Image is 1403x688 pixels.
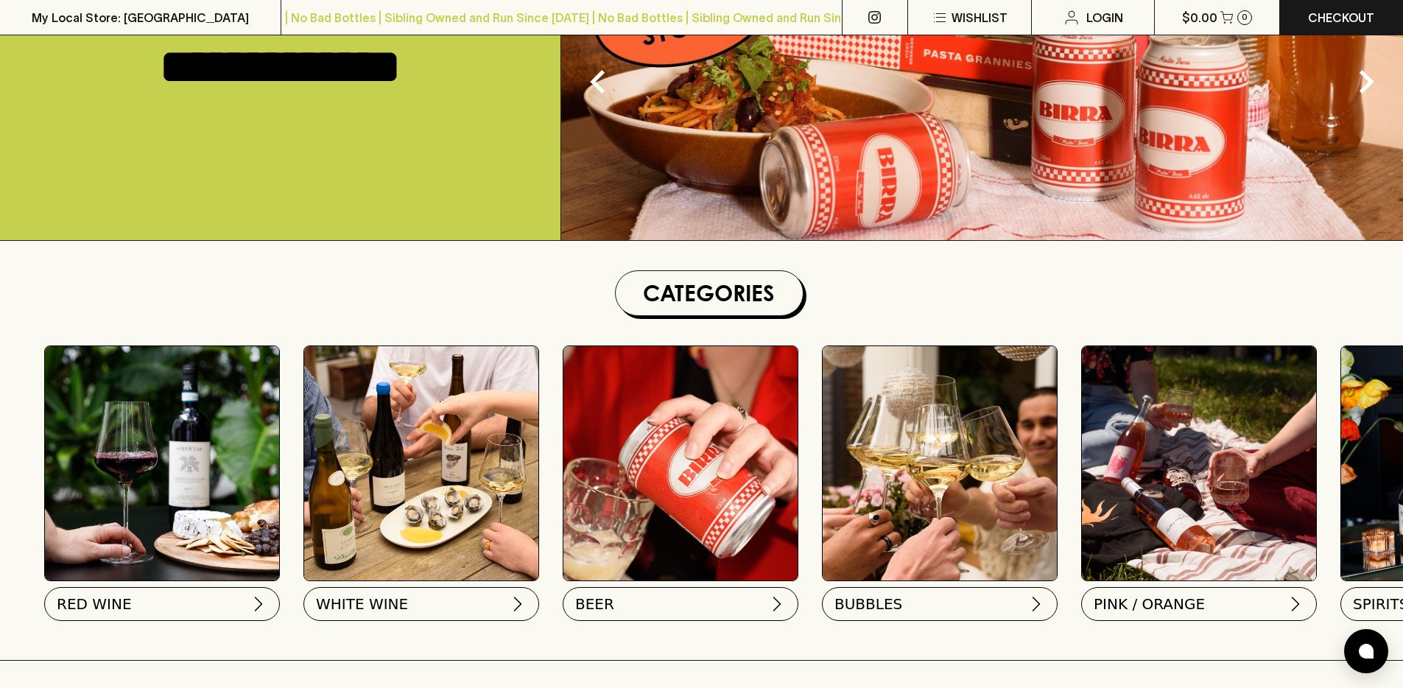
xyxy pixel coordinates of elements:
p: Login [1086,9,1123,27]
span: RED WINE [57,594,132,614]
button: BUBBLES [822,587,1058,621]
button: BEER [563,587,798,621]
button: Next [1337,52,1396,111]
img: BIRRA_GOOD-TIMES_INSTA-2 1/optimise?auth=Mjk3MjY0ODMzMw__ [563,346,798,580]
button: Previous [569,52,627,111]
img: gospel_collab-2 1 [1082,346,1316,580]
p: My Local Store: [GEOGRAPHIC_DATA] [32,9,249,27]
img: chevron-right.svg [1027,595,1045,613]
img: 2022_Festive_Campaign_INSTA-16 1 [823,346,1057,580]
h1: Categories [622,277,797,309]
img: chevron-right.svg [509,595,527,613]
button: PINK / ORANGE [1081,587,1317,621]
img: chevron-right.svg [250,595,267,613]
p: Wishlist [952,9,1008,27]
p: $0.00 [1182,9,1217,27]
img: chevron-right.svg [1287,595,1304,613]
img: optimise [304,346,538,580]
img: Red Wine Tasting [45,346,279,580]
img: bubble-icon [1359,644,1374,659]
span: BEER [575,594,614,614]
span: BUBBLES [834,594,902,614]
span: WHITE WINE [316,594,408,614]
button: WHITE WINE [303,587,539,621]
button: RED WINE [44,587,280,621]
p: Checkout [1308,9,1374,27]
img: chevron-right.svg [768,595,786,613]
span: PINK / ORANGE [1094,594,1205,614]
p: 0 [1242,13,1248,21]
